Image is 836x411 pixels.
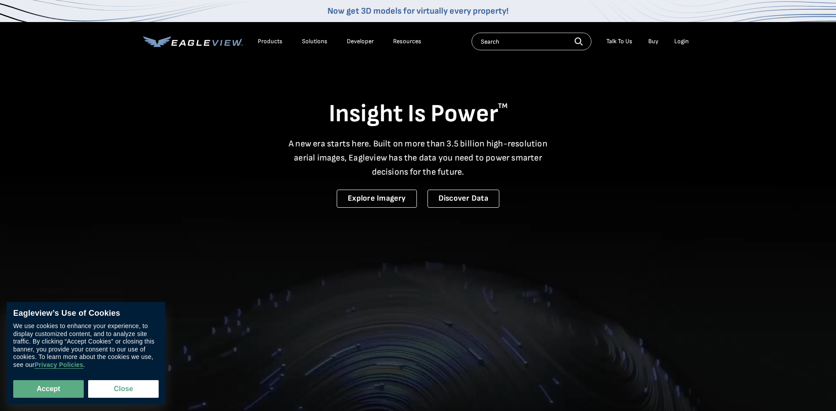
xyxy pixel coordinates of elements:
[393,37,421,45] div: Resources
[337,190,417,208] a: Explore Imagery
[143,99,693,130] h1: Insight Is Power
[302,37,327,45] div: Solutions
[88,380,159,398] button: Close
[13,309,159,318] div: Eagleview’s Use of Cookies
[674,37,689,45] div: Login
[472,33,591,50] input: Search
[347,37,374,45] a: Developer
[427,190,499,208] a: Discover Data
[13,323,159,369] div: We use cookies to enhance your experience, to display customized content, and to analyze site tra...
[648,37,658,45] a: Buy
[258,37,282,45] div: Products
[606,37,632,45] div: Talk To Us
[498,102,508,110] sup: TM
[34,362,83,369] a: Privacy Policies
[13,380,84,398] button: Accept
[327,6,509,16] a: Now get 3D models for virtually every property!
[283,137,553,179] p: A new era starts here. Built on more than 3.5 billion high-resolution aerial images, Eagleview ha...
